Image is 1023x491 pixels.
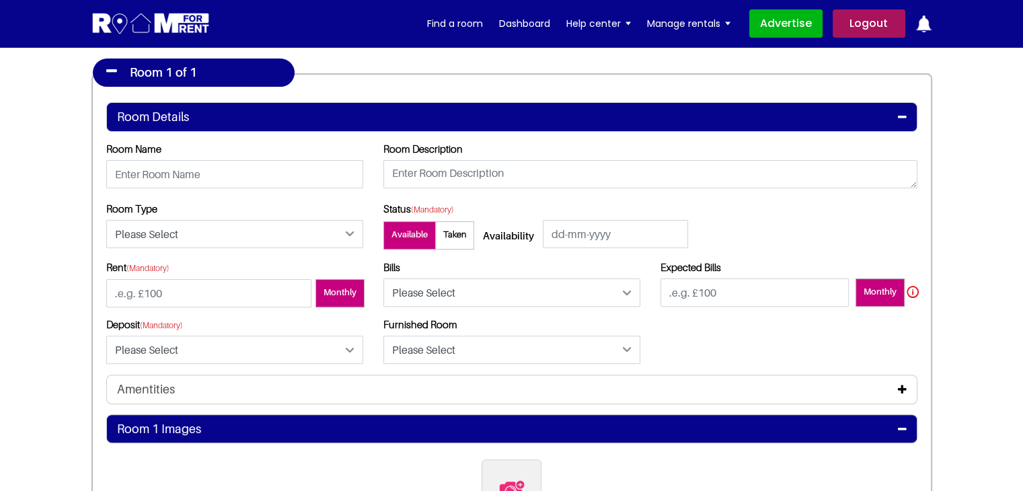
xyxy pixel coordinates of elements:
a: Dashboard [499,13,550,34]
label: Expected Bills [660,261,917,273]
label: Deposit [106,318,183,330]
input: .e.g. £100 [660,278,849,307]
h5: Availability [483,229,541,241]
label: Status [383,202,481,215]
label: Room Description [383,143,463,155]
h4: Room 1 of 1 [120,59,248,87]
a: Find a room [427,13,483,34]
a: Help center [566,13,631,34]
h4: Room Details [117,110,189,124]
a: Advertise [749,9,823,38]
label: Room Type [106,202,157,215]
span: Available [383,221,436,250]
small: (Mandatory) [140,320,183,330]
input: Enter Room Name [106,160,363,188]
span: Taken [435,221,474,250]
a: Logout [833,9,905,38]
img: Logo for Room for Rent, featuring a welcoming design with a house icon and modern typography [91,11,211,36]
label: Furnished Room [383,318,457,330]
img: info.svg [907,286,919,298]
h4: Room 1 Images [117,422,201,437]
small: (Mandatory) [126,263,169,273]
span: Monthly [315,279,365,307]
label: Room Name [106,143,161,155]
h4: Amentities [117,382,175,397]
a: Manage rentals [647,13,730,34]
img: ic-notification [915,15,932,32]
input: dd-mm-yyyy [543,220,688,248]
label: Bills [383,261,400,273]
label: Rent [106,261,169,273]
span: Monthly [856,278,905,307]
input: .e.g. £100 [106,279,311,307]
small: (Mandatory) [411,204,454,215]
